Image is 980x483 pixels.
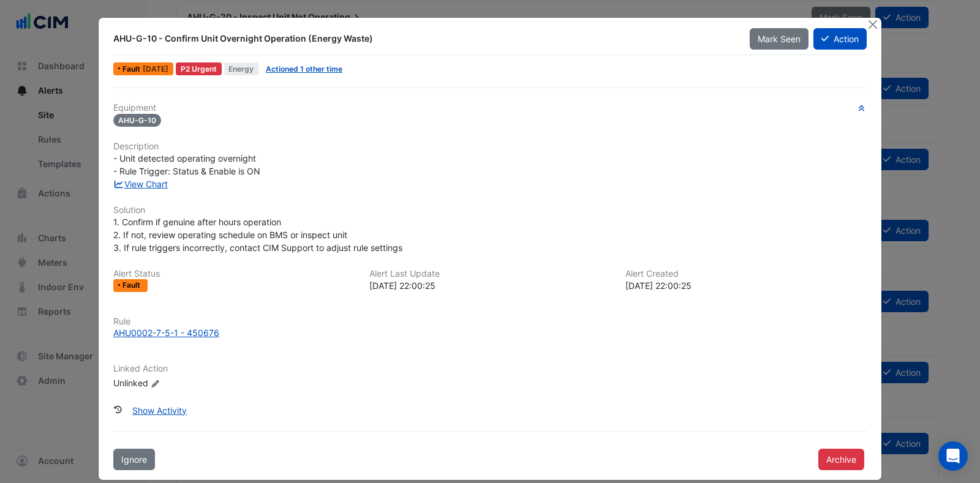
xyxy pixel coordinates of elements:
span: 1. Confirm if genuine after hours operation 2. If not, review operating schedule on BMS or inspec... [113,217,402,253]
h6: Alert Created [625,269,867,279]
a: AHU0002-7-5-1 - 450676 [113,326,867,339]
h6: Equipment [113,103,867,113]
button: Close [866,18,879,31]
span: - Unit detected operating overnight - Rule Trigger: Status & Enable is ON [113,153,260,176]
h6: Description [113,141,867,152]
div: [DATE] 22:00:25 [625,279,867,292]
div: AHU0002-7-5-1 - 450676 [113,326,219,339]
a: View Chart [113,179,168,189]
span: Fault [123,66,143,73]
span: Sun 24-Aug-2025 22:00 AEST [143,64,168,73]
h6: Alert Status [113,269,355,279]
h6: Solution [113,205,867,215]
span: Ignore [121,454,147,465]
button: Action [813,28,867,50]
span: AHU-G-10 [113,114,161,127]
h6: Rule [113,316,867,327]
div: P2 Urgent [176,62,222,75]
div: [DATE] 22:00:25 [369,279,611,292]
h6: Alert Last Update [369,269,611,279]
span: Mark Seen [758,34,801,44]
div: Open Intercom Messenger [938,441,968,471]
fa-icon: Edit Linked Action [151,379,160,388]
h6: Linked Action [113,364,867,374]
span: Energy [224,62,259,75]
a: Actioned 1 other time [266,64,342,73]
span: Fault [123,282,143,289]
div: Unlinked [113,376,260,389]
div: AHU-G-10 - Confirm Unit Overnight Operation (Energy Waste) [113,32,735,45]
button: Show Activity [124,400,195,421]
button: Mark Seen [750,28,809,50]
button: Archive [818,449,864,470]
button: Ignore [113,449,155,470]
